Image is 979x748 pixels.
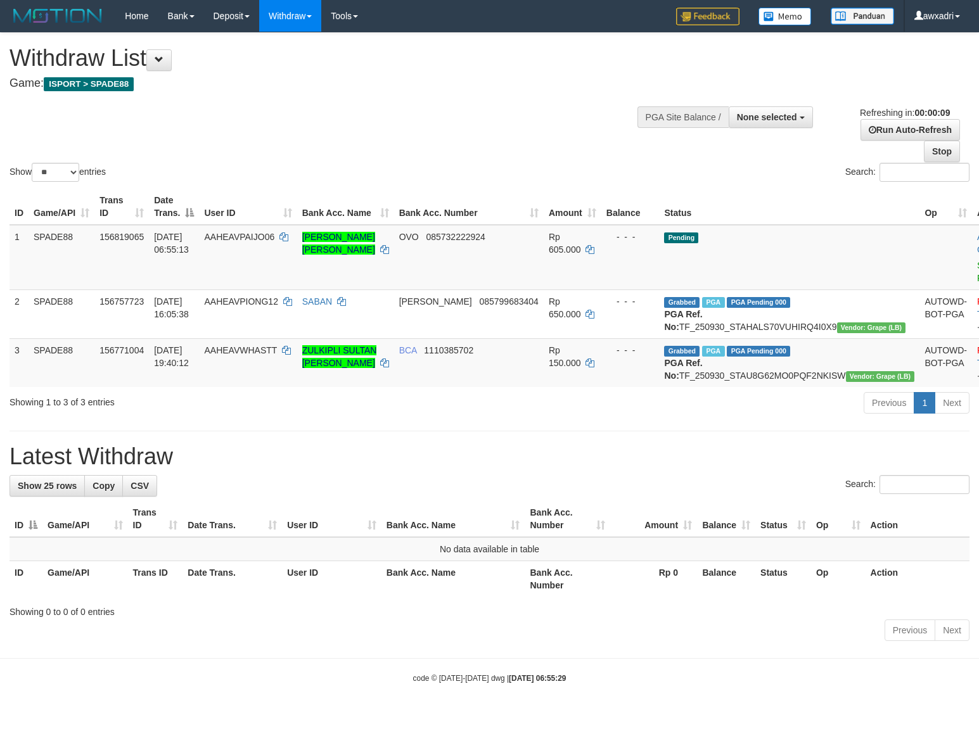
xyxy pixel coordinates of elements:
[10,6,106,25] img: MOTION_logo.png
[18,481,77,491] span: Show 25 rows
[935,392,969,414] a: Next
[885,619,935,641] a: Previous
[866,561,969,597] th: Action
[204,296,278,307] span: AAHEAVPIONG12
[10,537,969,561] td: No data available in table
[29,289,94,338] td: SPADE88
[99,296,144,307] span: 156757723
[919,289,972,338] td: AUTOWD-BOT-PGA
[755,501,811,537] th: Status: activate to sort column ascending
[131,481,149,491] span: CSV
[758,8,812,25] img: Button%20Memo.svg
[880,163,969,182] input: Search:
[914,108,950,118] strong: 00:00:09
[659,338,919,387] td: TF_250930_STAU8G62MO0PQF2NKISW
[10,189,29,225] th: ID
[128,501,183,537] th: Trans ID: activate to sort column ascending
[42,501,128,537] th: Game/API: activate to sort column ascending
[606,231,655,243] div: - - -
[154,345,189,368] span: [DATE] 19:40:12
[29,189,94,225] th: Game/API: activate to sort column ascending
[10,475,85,497] a: Show 25 rows
[204,232,274,242] span: AAHEAVPAIJO06
[610,561,697,597] th: Rp 0
[525,501,610,537] th: Bank Acc. Number: activate to sort column ascending
[659,289,919,338] td: TF_250930_STAHALS70VUHIRQ4I0X9
[10,501,42,537] th: ID: activate to sort column descending
[426,232,485,242] span: Copy 085732222924 to clipboard
[154,296,189,319] span: [DATE] 16:05:38
[697,561,755,597] th: Balance
[10,163,106,182] label: Show entries
[846,371,915,382] span: Vendor URL: https://dashboard.q2checkout.com/secure
[676,8,739,25] img: Feedback.jpg
[727,297,790,308] span: PGA Pending
[381,561,525,597] th: Bank Acc. Name
[29,225,94,290] td: SPADE88
[845,163,969,182] label: Search:
[10,561,42,597] th: ID
[99,232,144,242] span: 156819065
[399,232,419,242] span: OVO
[919,338,972,387] td: AUTOWD-BOT-PGA
[610,501,697,537] th: Amount: activate to sort column ascending
[544,189,601,225] th: Amount: activate to sort column ascending
[601,189,660,225] th: Balance
[381,501,525,537] th: Bank Acc. Name: activate to sort column ascending
[182,501,282,537] th: Date Trans.: activate to sort column ascending
[42,561,128,597] th: Game/API
[837,322,906,333] span: Vendor URL: https://dashboard.q2checkout.com/secure
[10,338,29,387] td: 3
[10,225,29,290] td: 1
[394,189,544,225] th: Bank Acc. Number: activate to sort column ascending
[509,674,566,683] strong: [DATE] 06:55:29
[399,296,472,307] span: [PERSON_NAME]
[702,297,724,308] span: Marked by awxwdspade
[664,358,702,381] b: PGA Ref. No:
[727,346,790,357] span: PGA Pending
[664,309,702,332] b: PGA Ref. No:
[606,295,655,308] div: - - -
[860,108,950,118] span: Refreshing in:
[664,232,698,243] span: Pending
[399,345,417,355] span: BCA
[29,338,94,387] td: SPADE88
[606,344,655,357] div: - - -
[182,561,282,597] th: Date Trans.
[866,501,969,537] th: Action
[99,345,144,355] span: 156771004
[664,297,700,308] span: Grabbed
[32,163,79,182] select: Showentries
[122,475,157,497] a: CSV
[935,619,969,641] a: Next
[199,189,297,225] th: User ID: activate to sort column ascending
[811,561,866,597] th: Op
[914,392,935,414] a: 1
[94,189,149,225] th: Trans ID: activate to sort column ascending
[861,119,960,141] a: Run Auto-Refresh
[811,501,866,537] th: Op: activate to sort column ascending
[880,475,969,494] input: Search:
[302,296,332,307] a: SABAN
[697,501,755,537] th: Balance: activate to sort column ascending
[204,345,277,355] span: AAHEAVWHASTT
[93,481,115,491] span: Copy
[845,475,969,494] label: Search:
[10,46,640,71] h1: Withdraw List
[924,141,960,162] a: Stop
[831,8,894,25] img: panduan.png
[10,391,399,409] div: Showing 1 to 3 of 3 entries
[413,674,566,683] small: code © [DATE]-[DATE] dwg |
[149,189,199,225] th: Date Trans.: activate to sort column descending
[919,189,972,225] th: Op: activate to sort column ascending
[424,345,473,355] span: Copy 1110385702 to clipboard
[154,232,189,255] span: [DATE] 06:55:13
[282,561,381,597] th: User ID
[44,77,134,91] span: ISPORT > SPADE88
[302,232,375,255] a: [PERSON_NAME] [PERSON_NAME]
[10,600,969,618] div: Showing 0 to 0 of 0 entries
[549,296,581,319] span: Rp 650.000
[10,77,640,90] h4: Game:
[637,106,729,128] div: PGA Site Balance /
[302,345,377,368] a: ZULKIPLI SULTAN [PERSON_NAME]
